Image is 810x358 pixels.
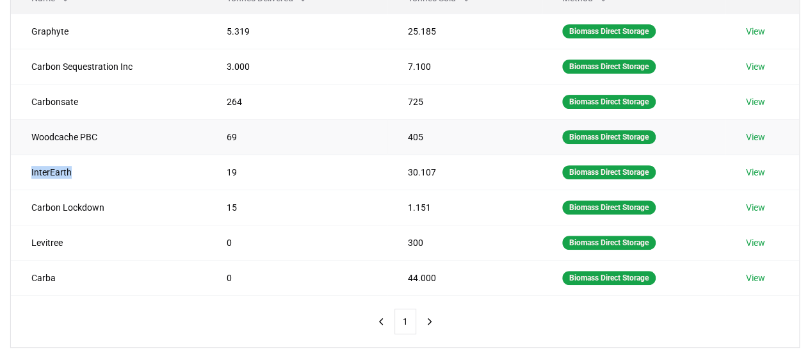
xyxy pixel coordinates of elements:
td: Levitree [11,225,206,260]
td: 25.185 [387,13,542,49]
div: Biomass Direct Storage [562,95,656,109]
td: 30.107 [387,154,542,190]
a: View [746,272,765,284]
td: 300 [387,225,542,260]
td: 0 [206,260,387,295]
td: 5.319 [206,13,387,49]
td: Woodcache PBC [11,119,206,154]
button: 1 [394,309,416,334]
a: View [746,236,765,249]
div: Biomass Direct Storage [562,236,656,250]
div: Biomass Direct Storage [562,165,656,179]
td: 3.000 [206,49,387,84]
td: 69 [206,119,387,154]
div: Biomass Direct Storage [562,200,656,215]
div: Biomass Direct Storage [562,130,656,144]
td: 15 [206,190,387,225]
a: View [746,166,765,179]
div: Biomass Direct Storage [562,24,656,38]
td: Carbon Lockdown [11,190,206,225]
td: 1.151 [387,190,542,225]
td: 7.100 [387,49,542,84]
button: next page [419,309,441,334]
td: Graphyte [11,13,206,49]
div: Biomass Direct Storage [562,60,656,74]
td: Carbon Sequestration Inc [11,49,206,84]
td: Carba [11,260,206,295]
a: View [746,25,765,38]
td: 0 [206,225,387,260]
td: Carbonsate [11,84,206,119]
a: View [746,95,765,108]
a: View [746,60,765,73]
td: 264 [206,84,387,119]
button: previous page [370,309,392,334]
td: 44.000 [387,260,542,295]
div: Biomass Direct Storage [562,271,656,285]
a: View [746,131,765,143]
td: 19 [206,154,387,190]
td: 405 [387,119,542,154]
td: 725 [387,84,542,119]
a: View [746,201,765,214]
td: InterEarth [11,154,206,190]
